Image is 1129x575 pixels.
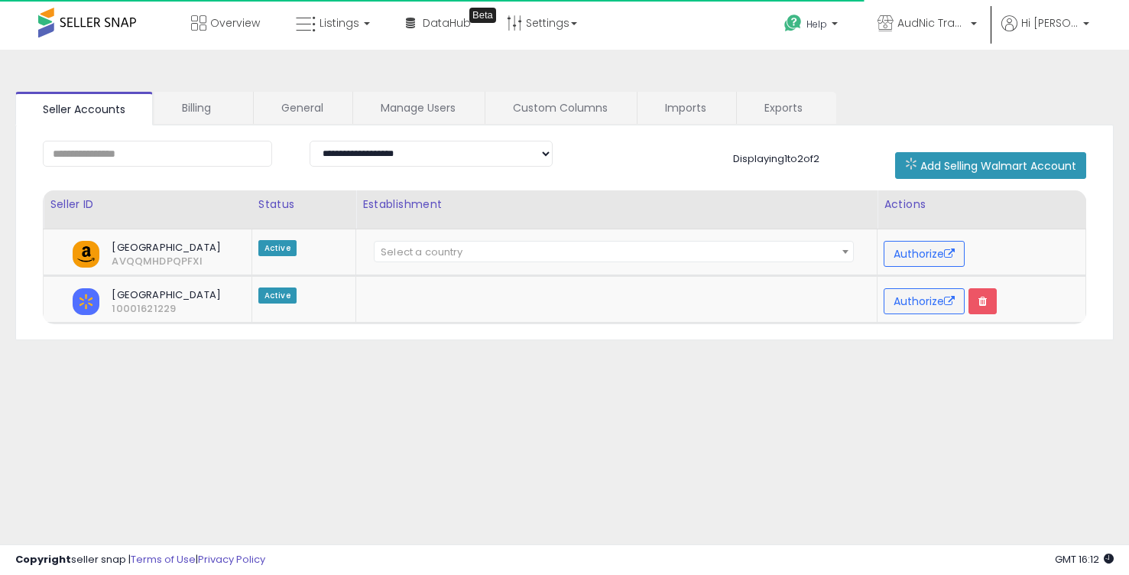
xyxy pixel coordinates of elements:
span: Listings [320,15,359,31]
div: seller snap | | [15,553,265,567]
button: Add Selling Walmart Account [895,152,1086,179]
button: Authorize [884,241,965,267]
a: Hi [PERSON_NAME] [1001,15,1089,50]
div: Seller ID [50,197,245,213]
span: 10001621229 [100,302,123,316]
a: General [254,92,351,124]
div: Establishment [362,197,871,213]
span: Help [806,18,827,31]
div: Actions [884,197,1079,213]
span: Hi [PERSON_NAME] [1021,15,1079,31]
button: Authorize [884,288,965,314]
span: Add Selling Walmart Account [920,158,1076,174]
i: Get Help [783,14,803,33]
a: Exports [737,92,835,124]
a: Privacy Policy [198,552,265,567]
span: [GEOGRAPHIC_DATA] [100,241,216,255]
img: amazon.png [73,241,99,268]
div: Status [258,197,349,213]
div: Tooltip anchor [469,8,496,23]
span: Select a country [381,245,462,259]
img: walmart.png [73,288,99,315]
span: Overview [210,15,260,31]
span: DataHub [423,15,471,31]
a: Seller Accounts [15,92,153,125]
strong: Copyright [15,552,71,567]
a: Imports [637,92,735,124]
a: Help [772,2,853,50]
span: Active [258,240,297,256]
span: [GEOGRAPHIC_DATA] [100,288,216,302]
a: Manage Users [353,92,483,124]
a: Billing [154,92,251,124]
span: AVQQMHDPQPFXI [100,255,123,268]
a: Terms of Use [131,552,196,567]
span: Active [258,287,297,304]
span: Displaying 1 to 2 of 2 [733,151,819,166]
span: AudNic Traders LLC [897,15,966,31]
a: Custom Columns [485,92,635,124]
span: 2025-10-10 16:12 GMT [1055,552,1114,567]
